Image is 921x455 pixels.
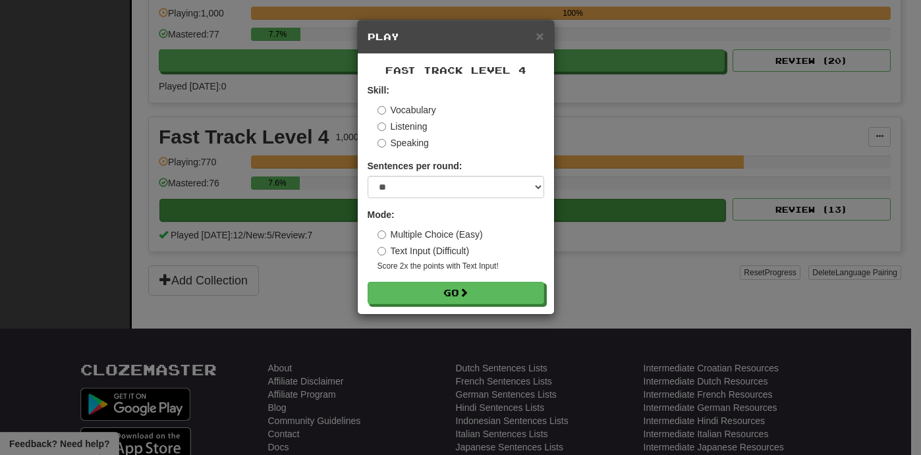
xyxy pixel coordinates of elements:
[377,139,386,147] input: Speaking
[377,230,386,239] input: Multiple Choice (Easy)
[385,65,526,76] span: Fast Track Level 4
[377,106,386,115] input: Vocabulary
[377,228,483,241] label: Multiple Choice (Easy)
[368,30,544,43] h5: Play
[368,159,462,173] label: Sentences per round:
[377,136,429,149] label: Speaking
[368,282,544,304] button: Go
[377,120,428,133] label: Listening
[377,261,544,272] small: Score 2x the points with Text Input !
[377,122,386,131] input: Listening
[536,29,544,43] button: Close
[377,247,386,255] input: Text Input (Difficult)
[377,103,436,117] label: Vocabulary
[368,85,389,95] strong: Skill:
[377,244,470,257] label: Text Input (Difficult)
[368,209,395,220] strong: Mode:
[536,28,544,43] span: ×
